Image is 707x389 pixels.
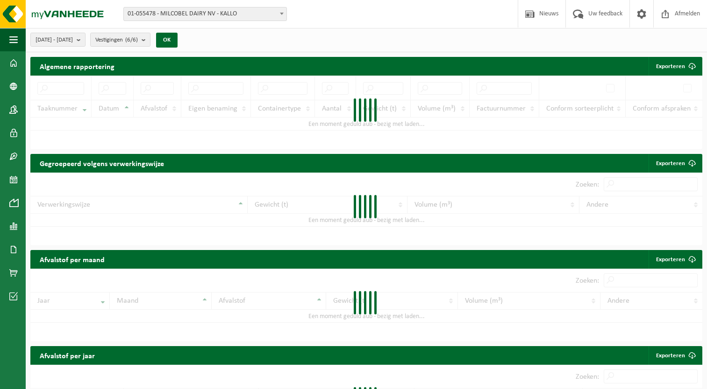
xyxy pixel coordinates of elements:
a: Exporteren [649,154,701,173]
span: [DATE] - [DATE] [36,33,73,47]
h2: Afvalstof per maand [30,250,114,268]
h2: Afvalstof per jaar [30,346,104,364]
span: 01-055478 - MILCOBEL DAIRY NV - KALLO [124,7,286,21]
h2: Gegroepeerd volgens verwerkingswijze [30,154,173,172]
button: Vestigingen(6/6) [90,33,150,47]
span: Vestigingen [95,33,138,47]
count: (6/6) [125,37,138,43]
a: Exporteren [649,250,701,269]
h2: Algemene rapportering [30,57,124,76]
button: [DATE] - [DATE] [30,33,86,47]
button: Exporteren [649,57,701,76]
button: OK [156,33,178,48]
span: 01-055478 - MILCOBEL DAIRY NV - KALLO [123,7,287,21]
a: Exporteren [649,346,701,365]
